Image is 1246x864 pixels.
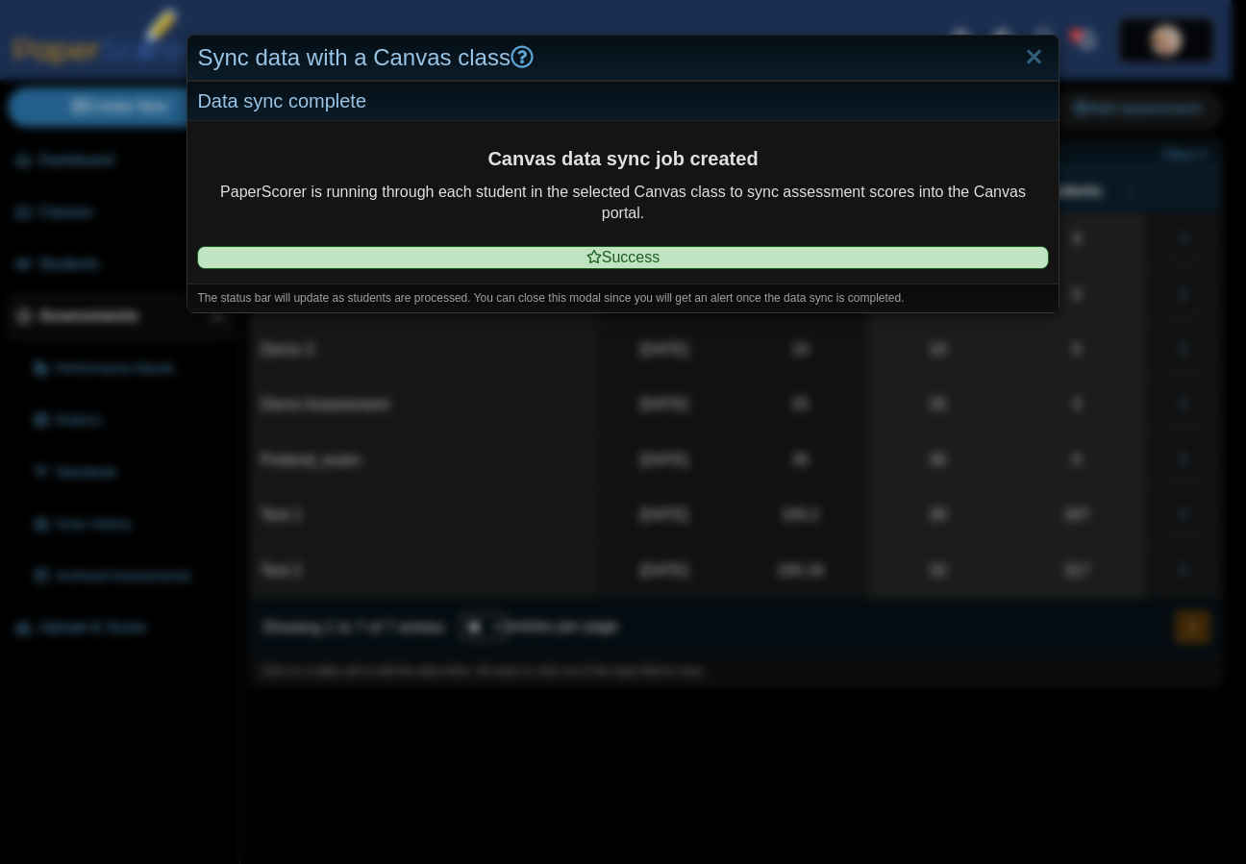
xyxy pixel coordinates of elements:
[187,36,1058,81] div: Sync data with a Canvas class
[197,145,1048,172] strong: Canvas data sync job created
[187,82,1058,121] div: Data sync complete
[197,246,1048,269] span: Success
[187,284,1058,312] div: The status bar will update as students are processed. You can close this modal since you will get...
[1019,41,1049,74] a: Close
[187,121,1058,284] div: PaperScorer is running through each student in the selected Canvas class to sync assessment score...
